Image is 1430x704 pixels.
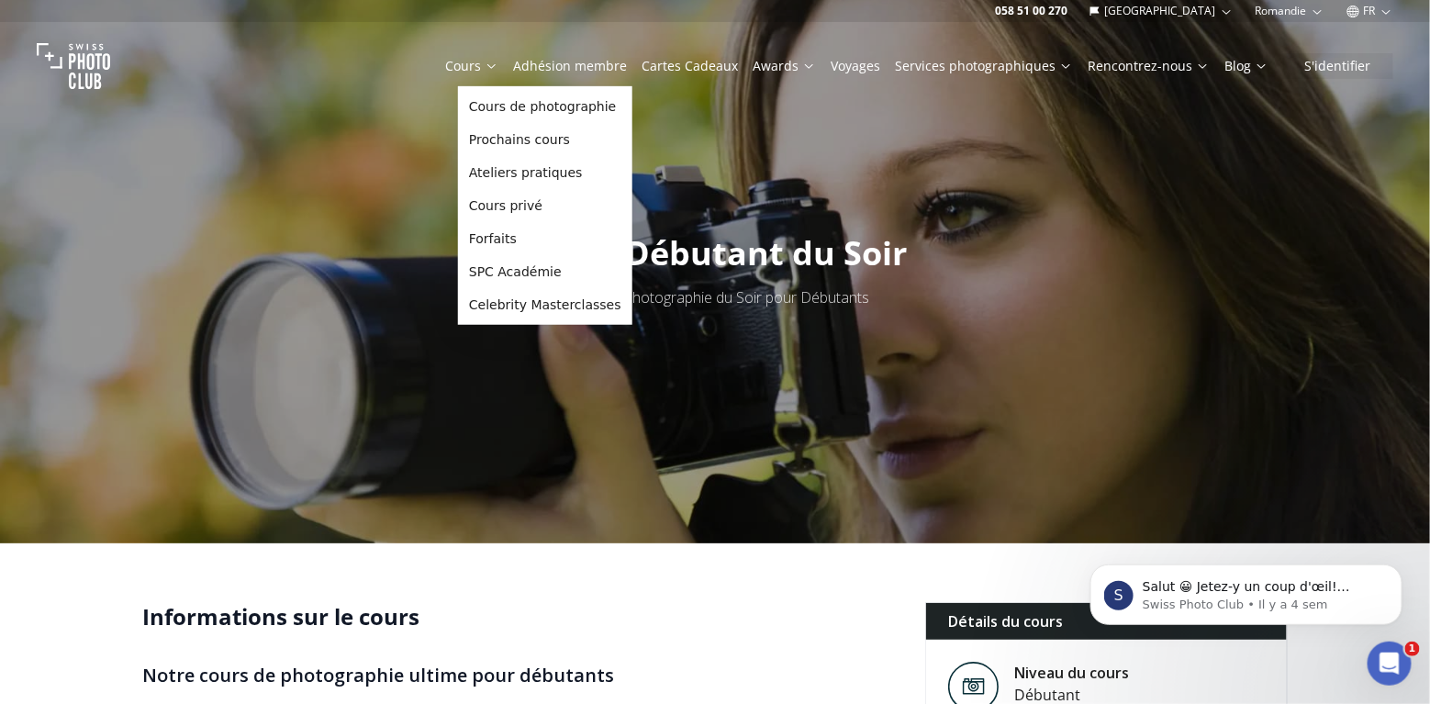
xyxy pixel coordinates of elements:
img: Swiss photo club [37,29,110,103]
button: S'identifier [1283,53,1393,79]
span: 1 [1405,642,1420,656]
a: Voyages [831,57,880,75]
iframe: Intercom live chat [1368,642,1412,686]
a: Services photographiques [895,57,1073,75]
button: Rencontrez-nous [1080,53,1217,79]
span: Cours Débutant du Soir [523,230,908,275]
button: Awards [745,53,823,79]
a: Cours de photographie [462,90,629,123]
a: Rencontrez-nous [1088,57,1210,75]
div: Détails du cours [926,603,1287,640]
span: Cours de Photographie du Soir pour Débutants [561,287,870,307]
a: Ateliers pratiques [462,156,629,189]
button: Services photographiques [888,53,1080,79]
a: Adhésion membre [513,57,627,75]
h3: Notre cours de photographie ultime pour débutants [142,661,896,690]
button: Blog [1217,53,1276,79]
a: Celebrity Masterclasses [462,288,629,321]
a: Awards [753,57,816,75]
a: 058 51 00 270 [995,4,1067,18]
button: Voyages [823,53,888,79]
a: Blog [1224,57,1268,75]
button: Cours [438,53,506,79]
a: Cartes Cadeaux [642,57,738,75]
a: Cours [445,57,498,75]
div: Niveau du cours [1014,662,1129,684]
h2: Informations sur le cours [142,602,896,631]
a: Forfaits [462,222,629,255]
button: Cartes Cadeaux [634,53,745,79]
button: Adhésion membre [506,53,634,79]
iframe: Intercom notifications message [1063,526,1430,654]
a: Cours privé [462,189,629,222]
a: SPC Académie [462,255,629,288]
a: Prochains cours [462,123,629,156]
